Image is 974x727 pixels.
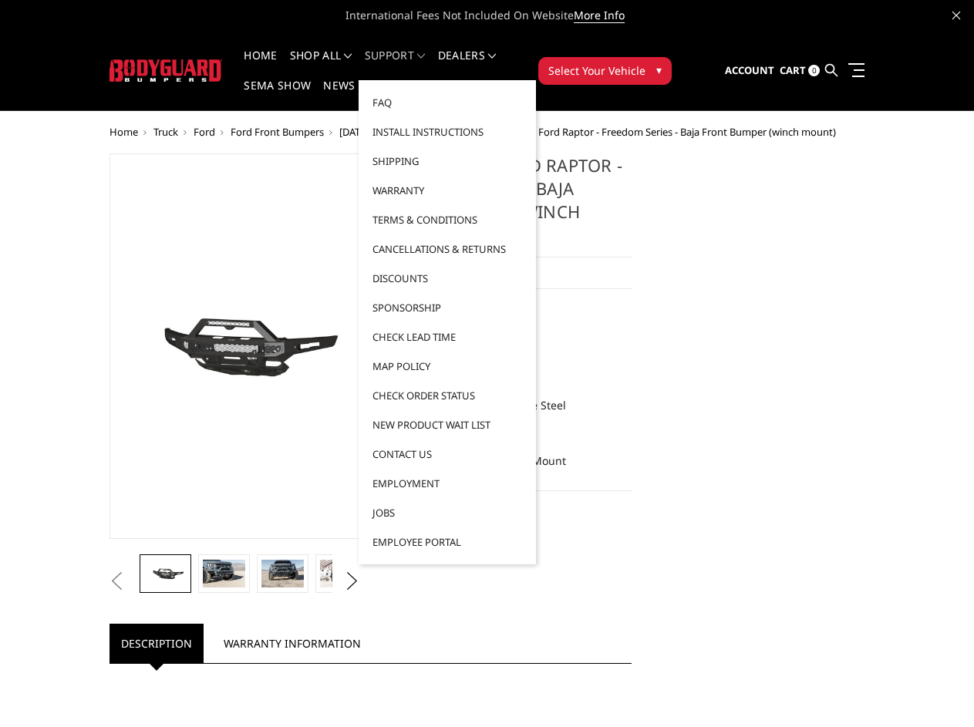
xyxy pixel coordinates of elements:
[110,59,223,82] img: BODYGUARD BUMPERS
[153,125,178,139] a: Truck
[194,125,215,139] a: Ford
[290,50,352,80] a: shop all
[365,205,530,234] a: Terms & Conditions
[538,57,672,85] button: Select Your Vehicle
[339,125,459,139] a: [DATE]-[DATE] Ford Raptor
[365,234,530,264] a: Cancellations & Returns
[365,498,530,527] a: Jobs
[320,560,362,587] img: 2021-2025 Ford Raptor - Freedom Series - Baja Front Bumper (winch mount)
[656,62,662,78] span: ▾
[323,80,355,110] a: News
[548,62,645,79] span: Select Your Vehicle
[114,290,356,402] img: 2021-2025 Ford Raptor - Freedom Series - Baja Front Bumper (winch mount)
[365,50,426,80] a: Support
[474,125,836,139] span: [DATE]-[DATE] Ford Raptor - Freedom Series - Baja Front Bumper (winch mount)
[110,153,360,539] a: 2021-2025 Ford Raptor - Freedom Series - Baja Front Bumper (winch mount)
[203,560,244,587] img: 2021-2025 Ford Raptor - Freedom Series - Baja Front Bumper (winch mount)
[340,570,363,593] button: Next
[106,570,129,593] button: Previous
[897,653,974,727] iframe: Chat Widget
[365,352,530,381] a: MAP Policy
[365,264,530,293] a: Discounts
[365,469,530,498] a: Employment
[725,63,774,77] span: Account
[231,125,324,139] a: Ford Front Bumpers
[365,176,530,205] a: Warranty
[144,564,186,583] img: 2021-2025 Ford Raptor - Freedom Series - Baja Front Bumper (winch mount)
[365,410,530,439] a: New Product Wait List
[365,322,530,352] a: Check Lead Time
[110,624,204,663] a: Description
[365,146,530,176] a: Shipping
[365,293,530,322] a: Sponsorship
[438,50,497,80] a: Dealers
[780,63,806,77] span: Cart
[365,381,530,410] a: Check Order Status
[780,50,820,92] a: Cart 0
[365,88,530,117] a: FAQ
[110,125,138,139] a: Home
[244,80,311,110] a: SEMA Show
[212,624,372,663] a: Warranty Information
[365,439,530,469] a: Contact Us
[365,117,530,146] a: Install Instructions
[808,65,820,76] span: 0
[574,8,625,23] a: More Info
[244,50,277,80] a: Home
[365,527,530,557] a: Employee Portal
[261,560,303,587] img: 2021-2025 Ford Raptor - Freedom Series - Baja Front Bumper (winch mount)
[725,50,774,92] a: Account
